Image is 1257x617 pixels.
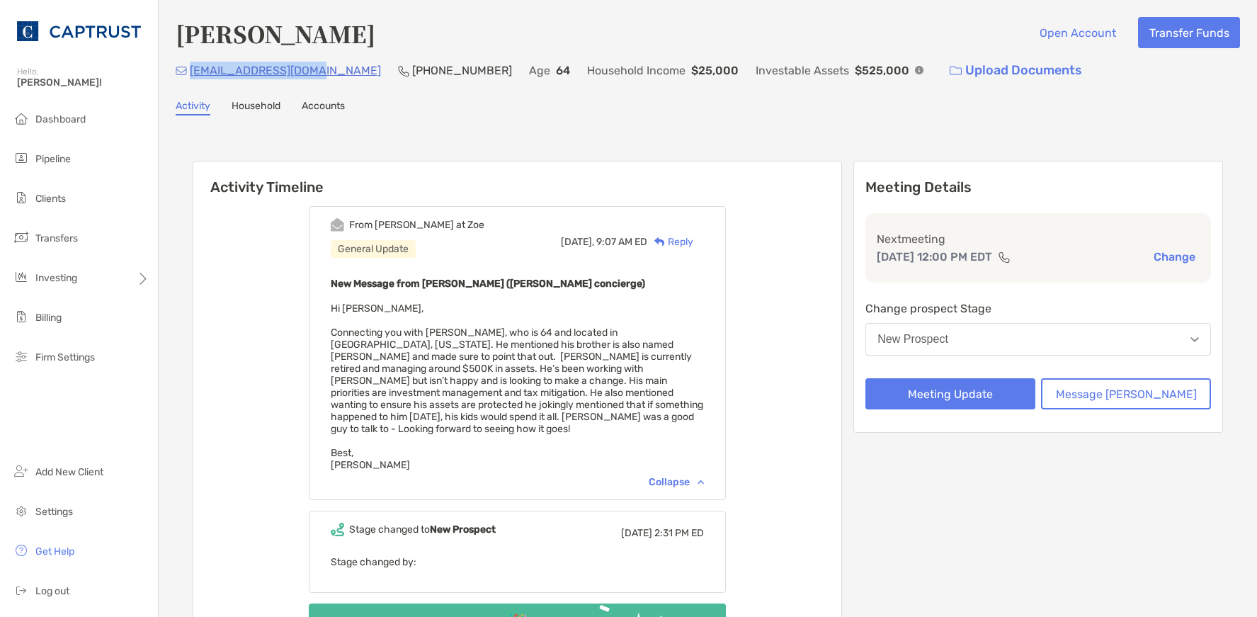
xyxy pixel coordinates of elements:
[232,100,280,115] a: Household
[587,62,686,79] p: Household Income
[1028,17,1127,48] button: Open Account
[649,476,704,488] div: Collapse
[698,480,704,484] img: Chevron icon
[302,100,345,115] a: Accounts
[13,189,30,206] img: clients icon
[13,268,30,285] img: investing icon
[35,232,78,244] span: Transfers
[349,219,484,231] div: From [PERSON_NAME] at Zoe
[940,55,1091,86] a: Upload Documents
[529,62,550,79] p: Age
[35,193,66,205] span: Clients
[915,66,923,74] img: Info Icon
[855,62,909,79] p: $525,000
[35,272,77,284] span: Investing
[865,378,1035,409] button: Meeting Update
[13,110,30,127] img: dashboard icon
[13,348,30,365] img: firm-settings icon
[13,582,30,599] img: logout icon
[596,236,647,248] span: 9:07 AM ED
[756,62,849,79] p: Investable Assets
[190,62,381,79] p: [EMAIL_ADDRESS][DOMAIN_NAME]
[17,6,141,57] img: CAPTRUST Logo
[13,149,30,166] img: pipeline icon
[35,545,74,557] span: Get Help
[331,278,645,290] b: New Message from [PERSON_NAME] ([PERSON_NAME] concierge)
[13,308,30,325] img: billing icon
[331,523,344,536] img: Event icon
[331,302,703,471] span: Hi [PERSON_NAME], Connecting you with [PERSON_NAME], who is 64 and located in [GEOGRAPHIC_DATA], ...
[13,502,30,519] img: settings icon
[998,251,1011,263] img: communication type
[17,77,149,89] span: [PERSON_NAME]!
[877,230,1200,248] p: Next meeting
[35,466,103,478] span: Add New Client
[561,236,594,248] span: [DATE],
[193,162,841,196] h6: Activity Timeline
[647,234,693,249] div: Reply
[176,67,187,75] img: Email Icon
[865,300,1211,317] p: Change prospect Stage
[1149,249,1200,264] button: Change
[331,240,416,258] div: General Update
[1041,378,1211,409] button: Message [PERSON_NAME]
[654,527,704,539] span: 2:31 PM ED
[35,153,71,165] span: Pipeline
[13,542,30,559] img: get-help icon
[13,229,30,246] img: transfers icon
[865,179,1211,196] p: Meeting Details
[35,506,73,518] span: Settings
[865,323,1211,356] button: New Prospect
[654,237,665,247] img: Reply icon
[35,312,62,324] span: Billing
[398,65,409,77] img: Phone Icon
[412,62,512,79] p: [PHONE_NUMBER]
[349,523,496,536] div: Stage changed to
[35,351,95,363] span: Firm Settings
[430,523,496,536] b: New Prospect
[331,553,704,571] p: Stage changed by:
[877,248,992,266] p: [DATE] 12:00 PM EDT
[13,463,30,480] img: add_new_client icon
[331,218,344,232] img: Event icon
[176,17,375,50] h4: [PERSON_NAME]
[877,333,948,346] div: New Prospect
[556,62,570,79] p: 64
[35,113,86,125] span: Dashboard
[621,527,652,539] span: [DATE]
[1190,337,1199,342] img: Open dropdown arrow
[691,62,739,79] p: $25,000
[1138,17,1240,48] button: Transfer Funds
[950,66,962,76] img: button icon
[176,100,210,115] a: Activity
[35,585,69,597] span: Log out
